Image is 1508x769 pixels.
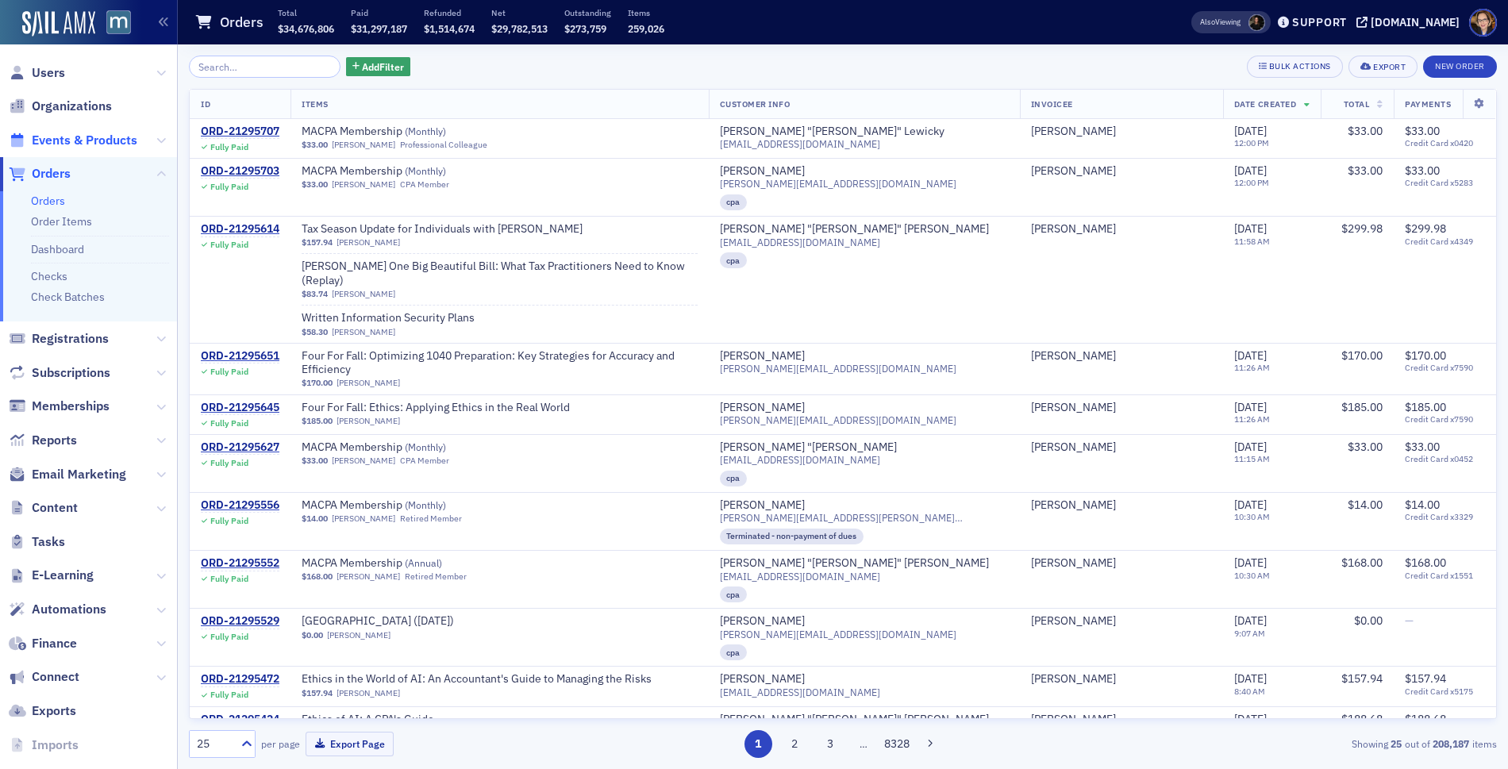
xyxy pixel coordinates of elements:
[32,702,76,720] span: Exports
[720,164,805,179] div: [PERSON_NAME]
[302,237,333,248] span: $157.94
[1031,498,1212,513] span: Barry Weiss
[302,440,502,455] span: MACPA Membership
[9,635,77,652] a: Finance
[1405,454,1485,464] span: Credit Card x0452
[9,364,110,382] a: Subscriptions
[1341,556,1383,570] span: $168.00
[332,456,395,466] a: [PERSON_NAME]
[1031,614,1116,629] div: [PERSON_NAME]
[405,164,446,177] span: ( Monthly )
[201,125,279,139] a: ORD-21295707
[1405,124,1440,138] span: $33.00
[1348,498,1383,512] span: $14.00
[1234,221,1267,236] span: [DATE]
[720,629,956,640] span: [PERSON_NAME][EMAIL_ADDRESS][DOMAIN_NAME]
[32,64,65,82] span: Users
[32,132,137,149] span: Events & Products
[720,138,880,150] span: [EMAIL_ADDRESS][DOMAIN_NAME]
[362,60,404,74] span: Add Filter
[400,513,462,524] div: Retired Member
[302,416,333,426] span: $185.00
[1234,400,1267,414] span: [DATE]
[817,730,844,758] button: 3
[1348,440,1383,454] span: $33.00
[31,290,105,304] a: Check Batches
[720,614,805,629] div: [PERSON_NAME]
[302,98,329,110] span: Items
[32,736,79,754] span: Imports
[210,367,248,377] div: Fully Paid
[9,165,71,183] a: Orders
[1031,349,1116,363] div: [PERSON_NAME]
[302,556,502,571] a: MACPA Membership (Annual)
[1234,348,1267,363] span: [DATE]
[1200,17,1241,28] span: Viewing
[720,98,791,110] span: Customer Info
[332,327,395,337] a: [PERSON_NAME]
[1405,440,1440,454] span: $33.00
[302,349,698,377] a: Four For Fall: Optimizing 1040 Preparation: Key Strategies for Accuracy and Efficiency
[327,630,390,640] a: [PERSON_NAME]
[351,22,407,35] span: $31,297,187
[201,498,279,513] a: ORD-21295556
[424,7,475,18] p: Refunded
[346,57,411,77] button: AddFilter
[1405,686,1485,697] span: Credit Card x5175
[302,125,502,139] a: MACPA Membership (Monthly)
[201,440,279,455] a: ORD-21295627
[1031,614,1212,629] span: Robin Ewers
[32,601,106,618] span: Automations
[1348,56,1418,78] button: Export
[1405,138,1485,148] span: Credit Card x0420
[32,499,78,517] span: Content
[720,252,748,268] div: cpa
[201,222,279,236] a: ORD-21295614
[9,132,137,149] a: Events & Products
[302,498,502,513] a: MACPA Membership (Monthly)
[351,7,407,18] p: Paid
[332,289,395,299] a: [PERSON_NAME]
[1234,671,1267,686] span: [DATE]
[564,7,611,18] p: Outstanding
[1234,413,1270,425] time: 11:26 AM
[201,614,279,629] a: ORD-21295529
[337,237,400,248] a: [PERSON_NAME]
[720,529,864,544] div: Terminated - non-payment of dues
[744,730,772,758] button: 1
[491,7,548,18] p: Net
[302,614,502,629] a: [GEOGRAPHIC_DATA] ([DATE])
[201,98,210,110] span: ID
[720,672,805,686] div: [PERSON_NAME]
[1234,628,1265,639] time: 9:07 AM
[1405,400,1446,414] span: $185.00
[302,456,328,466] span: $33.00
[400,140,487,150] div: Professional Colleague
[720,414,956,426] span: [PERSON_NAME][EMAIL_ADDRESS][DOMAIN_NAME]
[1234,124,1267,138] span: [DATE]
[9,499,78,517] a: Content
[1031,713,1116,727] a: [PERSON_NAME]
[302,571,333,582] span: $168.00
[302,614,502,629] span: MACPA Town Hall (September 2025)
[9,601,106,618] a: Automations
[720,125,944,139] a: [PERSON_NAME] "[PERSON_NAME]" Lewicky
[306,732,394,756] button: Export Page
[1405,571,1485,581] span: Credit Card x1551
[31,242,84,256] a: Dashboard
[1234,98,1296,110] span: Date Created
[1234,498,1267,512] span: [DATE]
[201,556,279,571] div: ORD-21295552
[1031,556,1116,571] div: [PERSON_NAME]
[201,672,279,686] div: ORD-21295472
[32,398,110,415] span: Memberships
[1405,671,1446,686] span: $157.94
[1234,511,1270,522] time: 10:30 AM
[9,330,109,348] a: Registrations
[1031,401,1116,415] a: [PERSON_NAME]
[1405,512,1485,522] span: Credit Card x3329
[1234,453,1270,464] time: 11:15 AM
[302,513,328,524] span: $14.00
[720,349,805,363] a: [PERSON_NAME]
